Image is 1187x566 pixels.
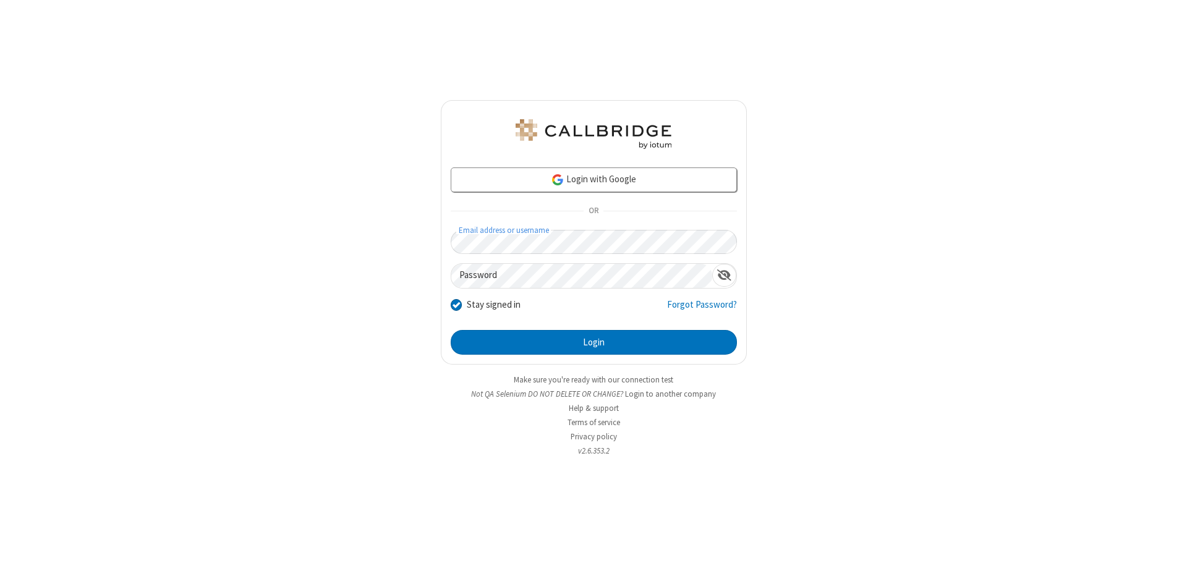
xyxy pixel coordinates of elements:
input: Email address or username [451,230,737,254]
span: OR [584,203,603,220]
button: Login [451,330,737,355]
li: v2.6.353.2 [441,445,747,457]
label: Stay signed in [467,298,521,312]
a: Privacy policy [571,431,617,442]
input: Password [451,264,712,288]
a: Terms of service [568,417,620,428]
a: Forgot Password? [667,298,737,321]
a: Make sure you're ready with our connection test [514,374,673,385]
a: Login with Google [451,167,737,192]
img: google-icon.png [551,173,564,187]
div: Show password [712,264,736,287]
a: Help & support [569,403,619,413]
li: Not QA Selenium DO NOT DELETE OR CHANGE? [441,388,747,400]
img: QA Selenium DO NOT DELETE OR CHANGE [513,119,674,149]
button: Login to another company [625,388,716,400]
